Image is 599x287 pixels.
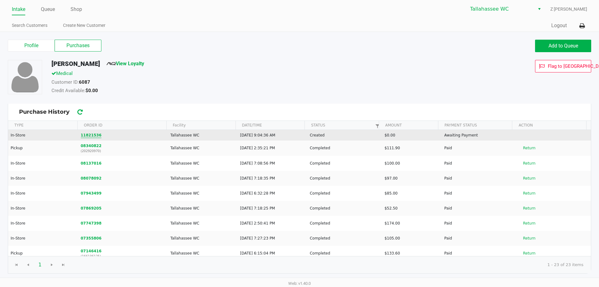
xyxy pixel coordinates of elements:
[8,130,78,141] td: In-Store
[168,201,237,216] td: Tallahassee WC
[41,5,55,14] a: Queue
[441,130,516,141] td: Awaiting Payment
[168,216,237,231] td: Tallahassee WC
[12,22,47,29] a: Search Customers
[441,216,516,231] td: Paid
[470,5,531,13] span: Tallahassee WC
[81,254,165,259] p: (166136125)
[168,130,237,141] td: Tallahassee WC
[81,149,165,153] p: (202920970)
[47,70,413,79] div: Medical
[307,186,382,201] td: Completed
[237,231,307,246] td: [DATE] 7:27:23 PM
[8,186,78,201] td: In-Store
[307,216,382,231] td: Completed
[8,216,78,231] td: In-Store
[382,201,441,216] td: $52.50
[237,141,307,156] td: [DATE] 2:35:21 PM
[307,246,382,261] td: Completed
[11,259,22,271] span: Go to the first page
[237,171,307,186] td: [DATE] 7:18:35 PM
[237,201,307,216] td: [DATE] 7:18:25 PM
[12,5,25,14] a: Intake
[307,156,382,171] td: Completed
[8,171,78,186] td: In-Store
[8,141,78,156] td: Pickup
[85,88,98,93] strong: $0.00
[26,262,31,267] span: Go to the previous page
[168,186,237,201] td: Tallahassee WC
[81,161,102,166] button: 08137016
[382,156,441,171] td: $100.00
[307,201,382,216] td: Completed
[81,120,163,131] span: ORDER ID
[441,201,516,216] td: Paid
[81,235,102,241] button: 07355806
[373,121,382,127] a: Page navigation, page {currentPage} of {totalPages}
[168,246,237,261] td: Tallahassee WC
[445,122,477,128] span: PAYMENT STATUS
[441,246,516,261] td: Paid
[47,87,413,96] div: Credit Available:
[385,122,402,128] span: AMOUNT
[22,259,34,271] span: Go to the previous page
[242,122,262,128] span: DATE/TIME
[55,40,101,52] label: Purchases
[49,262,54,267] span: Go to the next page
[307,171,382,186] td: Completed
[382,141,441,156] td: $111.90
[8,246,78,261] td: Pickup
[19,108,580,116] span: Purchase History
[382,171,441,186] td: $97.00
[535,40,591,52] button: Add to Queue
[63,22,105,29] a: Create New Customer
[441,171,516,186] td: Paid
[46,259,58,271] span: Go to the next page
[535,3,544,15] button: Select
[441,231,516,246] td: Paid
[519,203,539,213] button: Return
[81,220,102,226] button: 07747398
[548,43,578,49] span: Add to Queue
[173,122,186,128] span: Facility
[382,231,441,246] td: $105.00
[307,231,382,246] td: Completed
[551,22,567,29] button: Logout
[79,79,90,85] strong: 6087
[14,122,23,128] span: TYPE
[47,79,413,87] div: Customer ID:
[519,248,539,258] button: Return
[168,141,237,156] td: Tallahassee WC
[519,143,539,153] button: Return
[8,201,78,216] td: In-Store
[441,186,516,201] td: Paid
[8,121,591,256] div: Data table
[81,176,102,181] button: 08078092
[441,156,516,171] td: Paid
[382,130,441,141] td: $0.00
[8,231,78,246] td: In-Store
[81,143,102,149] button: 08340822
[81,248,102,254] button: 07146416
[57,259,69,271] span: Go to the last page
[237,130,307,141] td: [DATE] 9:04:36 AM
[512,121,586,130] th: ACTION
[382,246,441,261] td: $133.60
[71,5,82,14] a: Shop
[106,61,144,67] a: View Loyalty
[550,6,587,12] span: Z [PERSON_NAME]
[519,233,539,243] button: Return
[382,216,441,231] td: $174.00
[519,173,539,183] button: Return
[307,130,382,141] td: Created
[51,60,100,67] h5: [PERSON_NAME]
[168,171,237,186] td: Tallahassee WC
[441,141,516,156] td: Paid
[519,188,539,198] button: Return
[519,158,539,168] button: Return
[535,60,591,72] button: Flag to [GEOGRAPHIC_DATA]
[8,40,55,52] label: Profile
[74,262,583,268] kendo-pager-info: 1 - 23 of 23 items
[61,262,66,267] span: Go to the last page
[237,246,307,261] td: [DATE] 6:15:04 PM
